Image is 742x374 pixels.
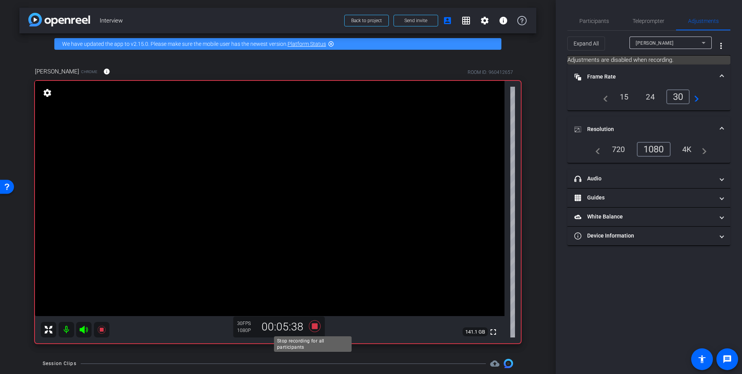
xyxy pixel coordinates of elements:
mat-expansion-panel-header: Device Information [567,227,730,245]
div: Frame Rate [567,89,730,110]
span: Teleprompter [633,18,664,24]
div: 00:05:38 [257,320,309,334]
div: We have updated the app to v2.15.0. Please make sure the mobile user has the newest version. [54,38,501,50]
mat-expansion-panel-header: Frame Rate [567,65,730,89]
span: FPS [243,321,251,326]
span: Chrome [81,69,97,75]
span: [PERSON_NAME] [35,67,79,76]
span: 141.1 GB [463,327,488,337]
mat-panel-title: Frame Rate [574,73,714,81]
div: 30 [237,320,257,327]
button: More Options for Adjustments Panel [712,37,730,55]
mat-icon: fullscreen [489,327,498,337]
span: [PERSON_NAME] [636,40,674,46]
mat-icon: more_vert [716,41,726,51]
mat-panel-title: Resolution [574,125,714,133]
mat-expansion-panel-header: White Balance [567,208,730,226]
span: Expand All [574,36,599,51]
mat-icon: info [499,16,508,25]
mat-expansion-panel-header: Guides [567,189,730,207]
mat-expansion-panel-header: Resolution [567,117,730,142]
mat-panel-title: Device Information [574,232,714,240]
mat-panel-title: White Balance [574,213,714,221]
button: Expand All [567,37,605,51]
mat-icon: navigate_next [690,92,699,101]
span: Interview [100,13,340,28]
mat-icon: cloud_upload [490,359,499,368]
mat-icon: account_box [443,16,452,25]
mat-icon: navigate_before [599,92,608,101]
mat-icon: navigate_next [697,145,707,154]
div: Resolution [567,142,730,163]
mat-icon: navigate_before [591,145,600,154]
mat-icon: settings [480,16,489,25]
button: Send invite [394,15,438,26]
mat-icon: highlight_off [328,41,334,47]
div: Stop recording for all participants [274,336,352,352]
mat-icon: info [103,68,110,75]
mat-panel-title: Audio [574,175,714,183]
div: 1080P [237,327,257,334]
div: ROOM ID: 960412657 [468,69,513,76]
mat-panel-title: Guides [574,194,714,202]
mat-icon: grid_on [461,16,471,25]
img: Session clips [504,359,513,368]
img: app-logo [28,13,90,26]
span: Destinations for your clips [490,359,499,368]
button: Back to project [344,15,389,26]
span: Back to project [351,18,382,23]
a: Platform Status [288,41,326,47]
mat-expansion-panel-header: Audio [567,170,730,188]
span: Adjustments [688,18,719,24]
mat-icon: accessibility [697,355,707,364]
span: Participants [579,18,609,24]
span: Send invite [404,17,427,24]
div: Session Clips [43,360,76,367]
mat-icon: message [723,355,732,364]
mat-icon: settings [42,88,53,98]
mat-card: Adjustments are disabled when recording. [567,56,730,65]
